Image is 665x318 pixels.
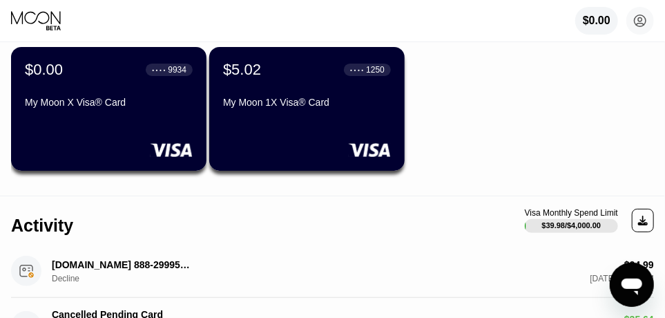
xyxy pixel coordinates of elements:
[525,208,618,233] div: Visa Monthly Spend Limit$39.98/$4,000.00
[366,65,385,75] div: 1250
[525,208,618,218] div: Visa Monthly Spend Limit
[11,47,206,171] div: $0.00● ● ● ●9934My Moon X Visa® Card
[52,259,190,270] div: [DOMAIN_NAME] 888-2999531 US
[209,47,405,171] div: $5.02● ● ● ●1250My Moon 1X Visa® Card
[11,216,73,236] div: Activity
[223,61,261,79] div: $5.02
[624,259,654,270] div: $24.99
[575,7,618,35] div: $0.00
[223,97,391,108] div: My Moon 1X Visa® Card
[11,245,654,298] div: [DOMAIN_NAME] 888-2999531 USDecline$24.99[DATE] 11:23 PM
[590,274,654,283] div: [DATE] 11:23 PM
[610,263,654,307] iframe: Button to launch messaging window, conversation in progress
[52,274,121,283] div: Decline
[350,68,364,72] div: ● ● ● ●
[152,68,166,72] div: ● ● ● ●
[25,61,63,79] div: $0.00
[168,65,186,75] div: 9934
[25,97,193,108] div: My Moon X Visa® Card
[542,221,601,230] div: $39.98 / $4,000.00
[583,15,610,27] div: $0.00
